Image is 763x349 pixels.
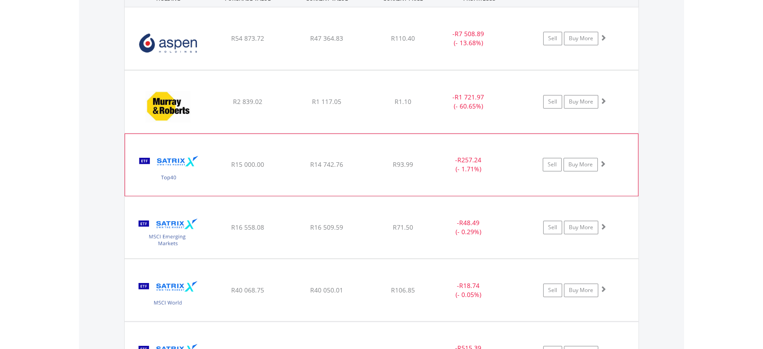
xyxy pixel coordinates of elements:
span: R14 742.76 [310,160,343,169]
a: Buy More [564,221,598,234]
img: EQU.ZA.MUR.png [129,82,207,131]
span: R16 509.59 [310,223,343,231]
span: R1 117.05 [312,97,341,106]
span: R48.49 [459,218,479,227]
span: R18.74 [459,281,479,290]
span: R7 508.89 [455,29,484,38]
span: R93.99 [393,160,413,169]
a: Sell [543,158,562,171]
div: - (- 1.71%) [434,156,502,174]
img: EQU.ZA.APN.png [129,19,207,67]
span: R40 050.01 [310,286,343,294]
a: Buy More [564,95,598,108]
span: R2 839.02 [233,97,262,106]
a: Sell [543,221,562,234]
span: R40 068.75 [231,286,264,294]
a: Sell [543,32,562,45]
div: - (- 13.68%) [434,29,502,47]
span: R47 364.83 [310,34,343,42]
span: R71.50 [393,223,413,231]
a: Sell [543,95,562,108]
div: - (- 0.29%) [434,218,502,236]
a: Buy More [564,283,598,297]
a: Buy More [564,32,598,45]
span: R257.24 [457,156,481,164]
span: R110.40 [391,34,415,42]
span: R54 873.72 [231,34,264,42]
a: Sell [543,283,562,297]
span: R1 721.97 [455,93,484,101]
span: R106.85 [391,286,415,294]
img: EQU.ZA.STXEMG.png [129,208,207,256]
a: Buy More [563,158,598,171]
span: R15 000.00 [231,160,264,169]
img: EQU.ZA.STXWDM.png [129,270,207,319]
div: - (- 0.05%) [434,281,502,299]
span: R1.10 [395,97,411,106]
span: R16 558.08 [231,223,264,231]
img: EQU.ZA.STX40.png [130,145,207,193]
div: - (- 60.65%) [434,93,502,111]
